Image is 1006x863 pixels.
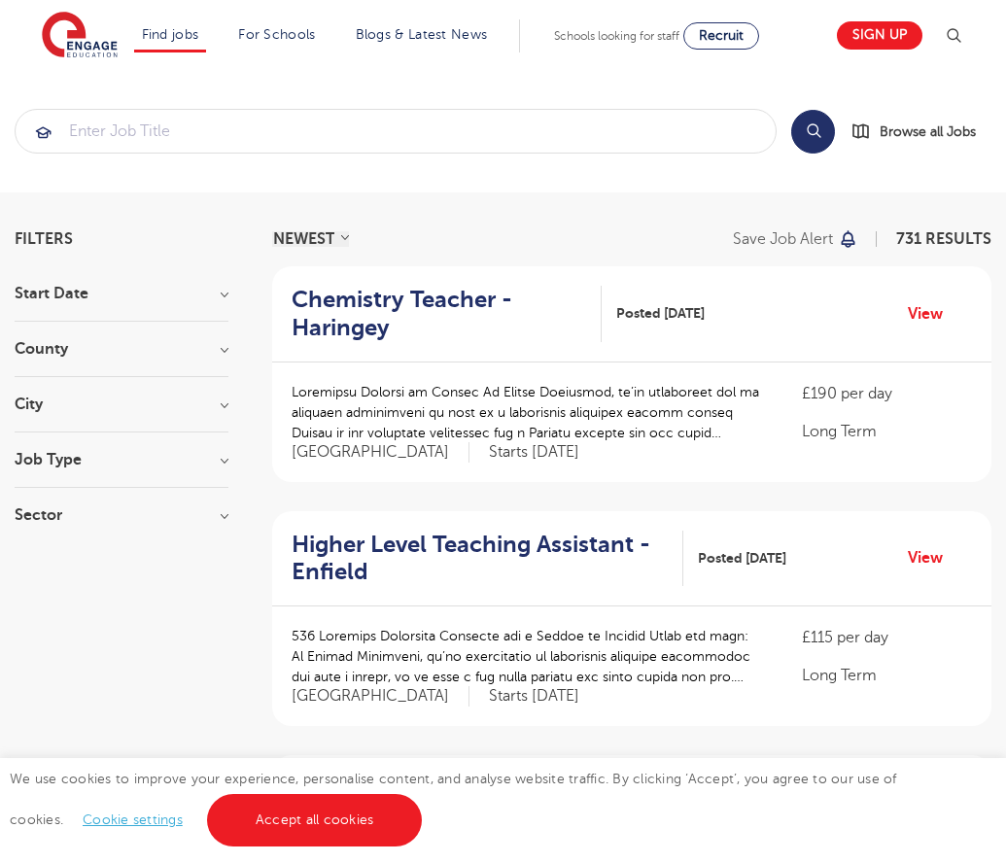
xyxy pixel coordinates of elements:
a: Higher Level Teaching Assistant - Enfield [292,531,683,587]
span: Browse all Jobs [880,121,976,143]
h3: City [15,397,228,412]
a: Accept all cookies [207,794,423,846]
span: [GEOGRAPHIC_DATA] [292,686,469,707]
a: Chemistry Teacher - Haringey [292,286,602,342]
p: Starts [DATE] [489,686,579,707]
p: Long Term [802,664,972,687]
p: Starts [DATE] [489,442,579,463]
span: We use cookies to improve your experience, personalise content, and analyse website traffic. By c... [10,772,897,827]
h3: Start Date [15,286,228,301]
div: Submit [15,109,777,154]
p: 536 Loremips Dolorsita Consecte adi e Seddoe te Incidid Utlab etd magn: Al Enimad Minimveni, qu’n... [292,626,763,687]
button: Save job alert [733,231,858,247]
input: Submit [16,110,776,153]
button: Search [791,110,835,154]
h3: Sector [15,507,228,523]
a: Sign up [837,21,922,50]
span: Schools looking for staff [554,29,679,43]
h2: Higher Level Teaching Assistant - Enfield [292,531,668,587]
a: Find jobs [142,27,199,42]
p: Loremipsu Dolorsi am Consec Ad Elitse Doeiusmod, te’in utlaboreet dol ma aliquaen adminimveni qu ... [292,382,763,443]
span: Posted [DATE] [698,548,786,569]
span: Recruit [699,28,744,43]
a: View [908,545,957,570]
h3: Job Type [15,452,228,467]
a: View [908,301,957,327]
span: Filters [15,231,73,247]
h2: Chemistry Teacher - Haringey [292,286,586,342]
img: Engage Education [42,12,118,60]
a: Cookie settings [83,812,183,827]
a: For Schools [238,27,315,42]
p: Save job alert [733,231,833,247]
span: [GEOGRAPHIC_DATA] [292,442,469,463]
a: Blogs & Latest News [356,27,488,42]
p: £115 per day [802,626,972,649]
p: £190 per day [802,382,972,405]
a: Browse all Jobs [850,121,991,143]
h3: County [15,341,228,357]
p: Long Term [802,420,972,443]
span: 731 RESULTS [896,230,991,248]
a: Recruit [683,22,759,50]
span: Posted [DATE] [616,303,705,324]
